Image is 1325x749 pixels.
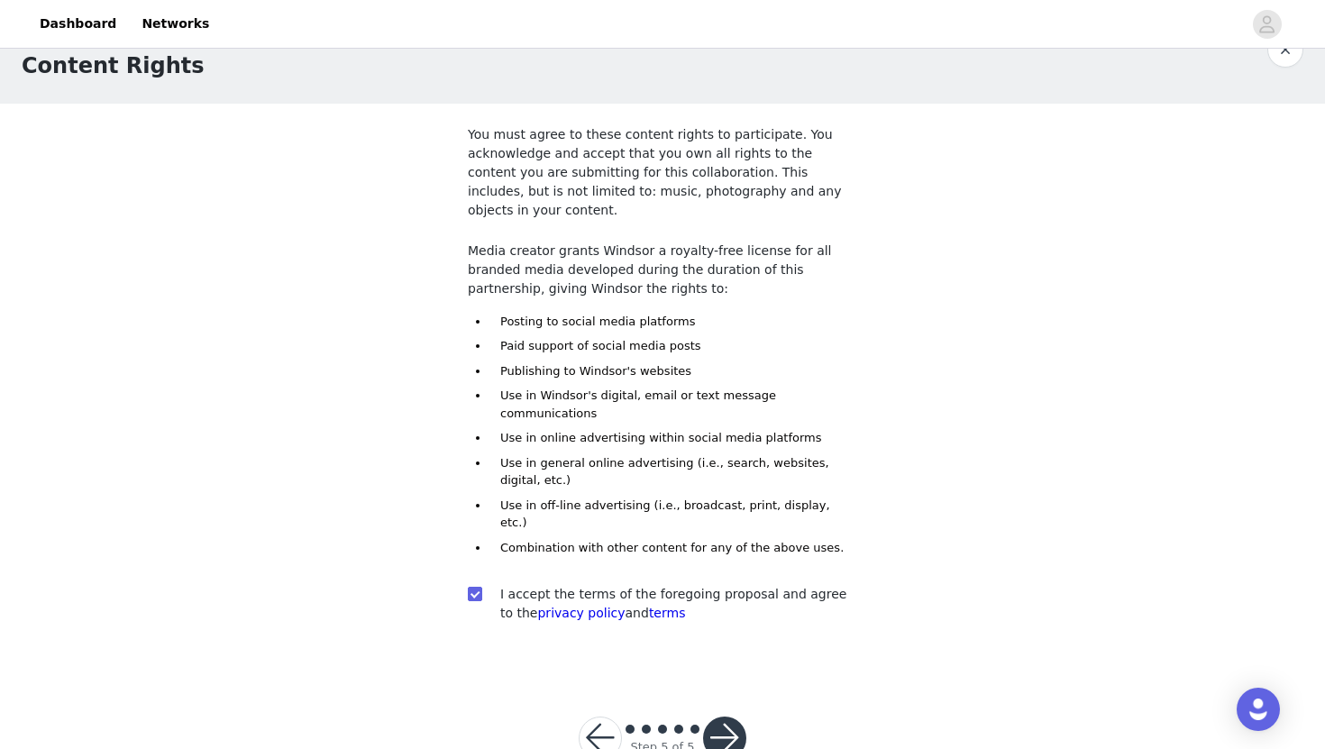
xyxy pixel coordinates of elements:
li: Publishing to Windsor's websites [489,362,857,380]
a: Dashboard [29,4,127,44]
span: I accept the terms of the foregoing proposal and agree to the and [500,587,846,620]
a: terms [649,606,686,620]
h1: Content Rights [22,50,205,82]
p: You must agree to these content rights to participate. You acknowledge and accept that you own al... [468,125,857,220]
div: Open Intercom Messenger [1237,688,1280,731]
li: Paid support of social media posts [489,337,857,355]
li: Use in Windsor's digital, email or text message communications [489,387,857,422]
a: privacy policy [537,606,625,620]
li: Posting to social media platforms [489,313,857,331]
li: Combination with other content for any of the above uses. [489,539,857,557]
div: avatar [1258,10,1275,39]
li: Use in online advertising within social media platforms [489,429,857,447]
li: Use in general online advertising (i.e., search, websites, digital, etc.) [489,454,857,489]
a: Networks [131,4,220,44]
p: Media creator grants Windsor a royalty-free license for all branded media developed during the du... [468,242,857,298]
li: Use in off-line advertising (i.e., broadcast, print, display, etc.) [489,497,857,532]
